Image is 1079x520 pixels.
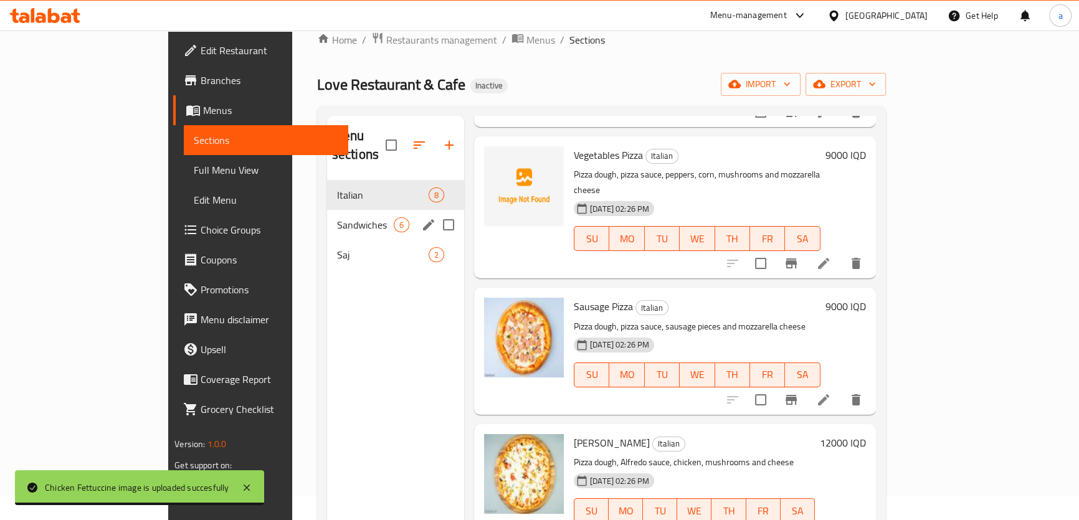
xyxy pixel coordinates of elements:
[173,35,348,65] a: Edit Restaurant
[585,475,654,487] span: [DATE] 02:26 PM
[715,362,750,387] button: TH
[786,502,810,520] span: SA
[404,130,434,160] span: Sort sections
[429,187,444,202] div: items
[841,385,871,415] button: delete
[646,149,678,163] span: Italian
[327,240,464,270] div: Saj2
[825,298,866,315] h6: 9000 IQD
[653,437,685,451] span: Italian
[816,392,831,407] a: Edit menu item
[173,394,348,424] a: Grocery Checklist
[751,502,776,520] span: FR
[484,146,564,226] img: Vegetables Pizza
[750,226,785,251] button: FR
[614,366,639,384] span: MO
[194,192,338,207] span: Edit Menu
[710,8,787,23] div: Menu-management
[614,230,639,248] span: MO
[173,95,348,125] a: Menus
[841,248,871,278] button: delete
[680,226,715,251] button: WE
[429,189,444,201] span: 8
[337,187,429,202] span: Italian
[574,455,815,470] p: Pizza dough, Alfredo sauce, chicken, mushrooms and cheese
[173,215,348,245] a: Choice Groups
[755,366,780,384] span: FR
[173,364,348,394] a: Coverage Report
[785,226,820,251] button: SA
[785,362,820,387] button: SA
[337,217,394,232] span: Sandwiches
[715,226,750,251] button: TH
[194,163,338,177] span: Full Menu View
[174,436,205,452] span: Version:
[203,103,338,118] span: Menus
[815,77,876,92] span: export
[776,248,806,278] button: Branch-specific-item
[645,362,680,387] button: TU
[327,175,464,275] nav: Menu sections
[574,362,609,387] button: SU
[484,434,564,514] img: Alfredo Pizza
[682,502,706,520] span: WE
[845,9,928,22] div: [GEOGRAPHIC_DATA]
[173,334,348,364] a: Upsell
[173,305,348,334] a: Menu disclaimer
[636,301,668,315] span: Italian
[574,433,650,452] span: [PERSON_NAME]
[201,282,338,297] span: Promotions
[201,222,338,237] span: Choice Groups
[337,247,429,262] span: Saj
[327,210,464,240] div: Sandwiches6edit
[650,366,675,384] span: TU
[652,437,685,451] div: Italian
[201,43,338,58] span: Edit Restaurant
[731,77,791,92] span: import
[429,249,444,261] span: 2
[750,362,785,387] button: FR
[645,149,678,164] div: Italian
[748,387,774,413] span: Select to update
[327,180,464,210] div: Italian8
[776,385,806,415] button: Branch-specific-item
[816,256,831,271] a: Edit menu item
[574,226,609,251] button: SU
[526,32,555,47] span: Menus
[716,502,741,520] span: TH
[201,73,338,88] span: Branches
[579,502,604,520] span: SU
[650,230,675,248] span: TU
[560,32,564,47] li: /
[511,32,555,48] a: Menus
[585,203,654,215] span: [DATE] 02:26 PM
[317,32,886,48] nav: breadcrumb
[434,130,464,160] button: Add section
[635,300,668,315] div: Italian
[386,32,497,47] span: Restaurants management
[609,362,644,387] button: MO
[1058,9,1062,22] span: a
[806,73,886,96] button: export
[574,297,633,316] span: Sausage Pizza
[184,155,348,185] a: Full Menu View
[429,247,444,262] div: items
[614,502,638,520] span: MO
[173,275,348,305] a: Promotions
[574,146,643,164] span: Vegetables Pizza
[579,366,604,384] span: SU
[609,226,644,251] button: MO
[378,132,404,158] span: Select all sections
[371,32,497,48] a: Restaurants management
[790,230,815,248] span: SA
[685,366,710,384] span: WE
[201,252,338,267] span: Coupons
[332,126,386,164] h2: Menu sections
[574,167,820,198] p: Pizza dough, pizza sauce, peppers, corn, mushrooms and mozzarella cheese
[207,436,227,452] span: 1.0.0
[184,125,348,155] a: Sections
[645,226,680,251] button: TU
[825,146,866,164] h6: 9000 IQD
[317,70,465,98] span: Love Restaurant & Cafe
[755,230,780,248] span: FR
